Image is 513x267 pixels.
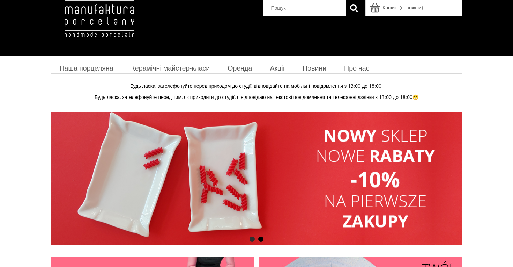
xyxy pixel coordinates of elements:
font: Будь ласка, зателефонуйте перед тим, як приходити до студії, я відповідаю на текстові повідомленн... [95,94,418,100]
a: Наша порцеляна [51,61,122,75]
font: Про нас [344,63,369,73]
a: Оренда [219,61,261,75]
font: Будь ласка, зателефонуйте перед приходом до студії, відповідайте на мобільні повідомлення з 13:00... [130,82,383,89]
font: Акції [270,63,285,73]
font: Оренда [228,63,252,73]
font: Новини [303,63,326,73]
font: (порожній) [400,4,423,11]
font: Наша порцеляна [59,63,113,73]
font: Кошик: [382,4,398,11]
font: Керамічні майстер-класи [131,63,210,73]
input: Пошук у магазині [266,0,346,16]
a: Керамічні майстер-класи [122,61,219,75]
a: Акції [261,61,294,75]
a: Новини [294,61,335,75]
a: Товарів у кошику 0. Перейти до кошика [371,4,423,11]
a: Про нас [335,61,378,75]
